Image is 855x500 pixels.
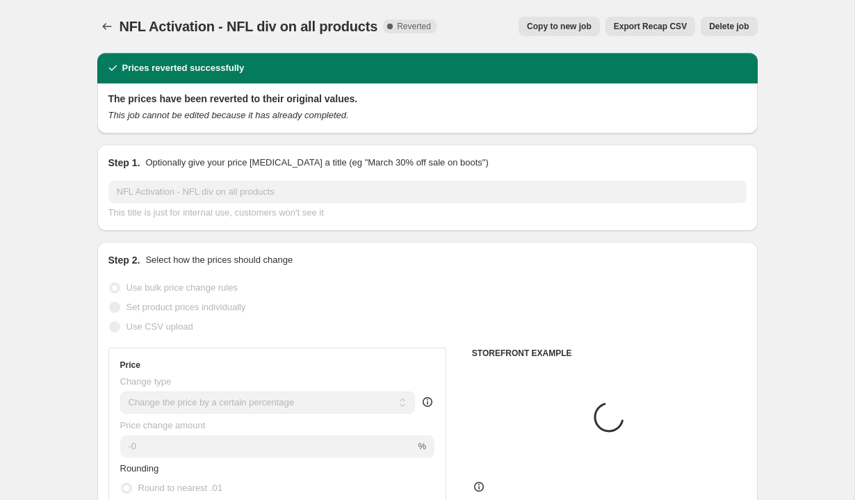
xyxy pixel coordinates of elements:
[120,376,172,387] span: Change type
[127,302,246,312] span: Set product prices individually
[120,463,159,474] span: Rounding
[421,395,434,409] div: help
[519,17,600,36] button: Copy to new job
[145,253,293,267] p: Select how the prices should change
[127,282,238,293] span: Use bulk price change rules
[701,17,757,36] button: Delete job
[120,19,378,34] span: NFL Activation - NFL div on all products
[138,483,222,493] span: Round to nearest .01
[527,21,592,32] span: Copy to new job
[122,61,245,75] h2: Prices reverted successfully
[108,92,747,106] h2: The prices have been reverted to their original values.
[472,348,747,359] h6: STOREFRONT EXAMPLE
[120,435,416,458] input: -15
[397,21,431,32] span: Reverted
[145,156,488,170] p: Optionally give your price [MEDICAL_DATA] a title (eg "March 30% off sale on boots")
[108,207,324,218] span: This title is just for internal use, customers won't see it
[97,17,117,36] button: Price change jobs
[108,181,747,203] input: 30% off holiday sale
[108,253,140,267] h2: Step 2.
[108,156,140,170] h2: Step 1.
[108,110,349,120] i: This job cannot be edited because it has already completed.
[127,321,193,332] span: Use CSV upload
[605,17,695,36] button: Export Recap CSV
[120,420,206,430] span: Price change amount
[614,21,687,32] span: Export Recap CSV
[418,441,426,451] span: %
[120,360,140,371] h3: Price
[709,21,749,32] span: Delete job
